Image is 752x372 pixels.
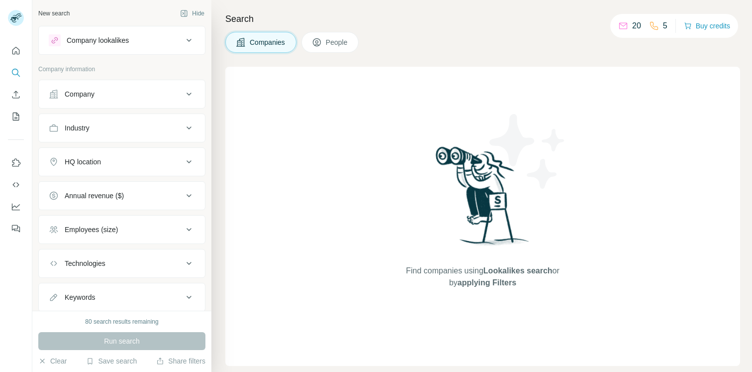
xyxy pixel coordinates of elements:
button: Dashboard [8,198,24,216]
div: Annual revenue ($) [65,191,124,201]
button: Employees (size) [39,218,205,242]
button: Hide [173,6,211,21]
button: Technologies [39,251,205,275]
div: 80 search results remaining [85,317,158,326]
span: People [326,37,349,47]
span: applying Filters [458,278,516,287]
button: My lists [8,108,24,125]
button: Annual revenue ($) [39,184,205,208]
div: Industry [65,123,90,133]
span: Lookalikes search [483,266,553,275]
button: Feedback [8,220,24,238]
div: Employees (size) [65,225,118,235]
div: New search [38,9,70,18]
img: Surfe Illustration - Woman searching with binoculars [431,144,535,255]
button: Use Surfe on LinkedIn [8,154,24,172]
div: Company [65,89,94,99]
p: 20 [632,20,641,32]
div: Technologies [65,258,105,268]
p: 5 [663,20,667,32]
div: Keywords [65,292,95,302]
span: Find companies using or by [403,265,562,289]
p: Company information [38,65,205,74]
button: Clear [38,356,67,366]
button: Company lookalikes [39,28,205,52]
div: Company lookalikes [67,35,129,45]
button: Industry [39,116,205,140]
button: Enrich CSV [8,86,24,104]
button: Quick start [8,42,24,60]
h4: Search [225,12,740,26]
div: HQ location [65,157,101,167]
button: Search [8,64,24,82]
button: Use Surfe API [8,176,24,194]
button: Buy credits [684,19,730,33]
img: Surfe Illustration - Stars [483,107,572,196]
button: Company [39,82,205,106]
button: Share filters [156,356,205,366]
span: Companies [250,37,286,47]
button: HQ location [39,150,205,174]
button: Keywords [39,285,205,309]
button: Save search [86,356,137,366]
